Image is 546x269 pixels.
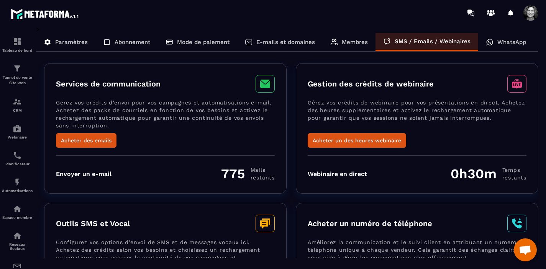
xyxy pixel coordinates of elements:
[2,48,33,52] p: Tableau de bord
[2,135,33,139] p: Webinaire
[308,79,434,88] h3: Gestion des crédits de webinaire
[56,99,275,133] p: Gérez vos crédits d’envoi pour vos campagnes et automatisations e-mail. Achetez des packs de cour...
[2,145,33,172] a: schedulerschedulerPlanificateur
[502,174,526,181] span: restants
[13,124,22,133] img: automations
[2,215,33,220] p: Espace membre
[2,75,33,86] p: Tunnel de vente Site web
[2,225,33,256] a: social-networksocial-networkRéseaux Sociaux
[308,170,367,178] div: Webinaire en direct
[115,39,150,46] p: Abonnement
[2,58,33,91] a: formationformationTunnel de vente Site web
[13,178,22,187] img: automations
[2,172,33,199] a: automationsautomationsAutomatisations
[2,162,33,166] p: Planificateur
[2,91,33,118] a: formationformationCRM
[55,39,88,46] p: Paramètres
[13,151,22,160] img: scheduler
[502,166,526,174] span: Temps
[13,64,22,73] img: formation
[497,39,526,46] p: WhatsApp
[221,166,275,182] div: 775
[451,166,526,182] div: 0h30m
[2,242,33,251] p: Réseaux Sociaux
[13,97,22,106] img: formation
[2,189,33,193] p: Automatisations
[56,79,161,88] h3: Services de communication
[56,133,116,148] button: Acheter des emails
[251,166,275,174] span: Mails
[308,99,526,133] p: Gérez vos crédits de webinaire pour vos présentations en direct. Achetez des heures supplémentair...
[56,170,111,178] div: Envoyer un e-mail
[2,199,33,225] a: automationsautomationsEspace membre
[13,204,22,214] img: automations
[177,39,230,46] p: Mode de paiement
[13,231,22,240] img: social-network
[308,219,432,228] h3: Acheter un numéro de téléphone
[11,7,80,21] img: logo
[514,238,537,261] a: Ouvrir le chat
[2,108,33,112] p: CRM
[251,174,275,181] span: restants
[13,37,22,46] img: formation
[308,133,406,148] button: Acheter un des heures webinaire
[56,219,130,228] h3: Outils SMS et Vocal
[395,38,471,45] p: SMS / Emails / Webinaires
[342,39,368,46] p: Membres
[2,31,33,58] a: formationformationTableau de bord
[256,39,315,46] p: E-mails et domaines
[2,118,33,145] a: automationsautomationsWebinaire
